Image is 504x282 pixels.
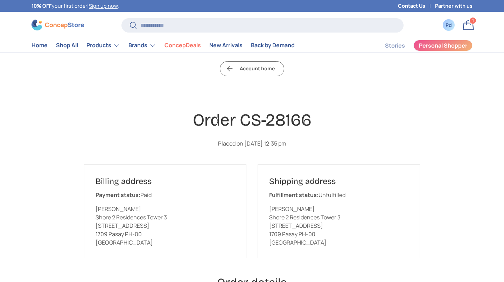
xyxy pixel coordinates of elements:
a: Pd [441,17,456,33]
a: Home [31,38,48,52]
a: Brands [128,38,156,52]
p: Paid [96,191,235,199]
p: Unfulfilled [269,191,408,199]
a: Contact Us [398,2,435,10]
a: Personal Shopper [413,40,472,51]
a: Account home [220,61,284,76]
a: Back by Demand [251,38,295,52]
summary: Products [82,38,124,52]
h1: Order CS-28166 [84,110,420,131]
p: Placed on [DATE] 12:35 pm [84,139,420,148]
a: Sign up now [89,2,118,9]
iframe: SalesIQ Chatwindow [365,45,502,277]
p: [PERSON_NAME] Shore 2 Residences Tower 3 [STREET_ADDRESS] 1709 Pasay PH-00 [GEOGRAPHIC_DATA] [269,205,408,247]
a: Shop All [56,38,78,52]
strong: Fulfillment status: [269,191,318,199]
img: ConcepStore [31,20,84,30]
span: 1 [472,18,474,23]
a: Partner with us [435,2,472,10]
strong: 10% OFF [31,2,52,9]
h2: Billing address [96,176,235,187]
div: Pd [445,21,453,29]
summary: Brands [124,38,160,52]
span: Personal Shopper [419,43,467,48]
p: [PERSON_NAME] Shore 2 Residences Tower 3 [STREET_ADDRESS] 1709 Pasay PH-00 [GEOGRAPHIC_DATA] [96,205,235,247]
h2: Shipping address [269,176,408,187]
nav: Secondary [368,38,472,52]
a: ConcepDeals [164,38,201,52]
strong: Payment status: [96,191,140,199]
nav: Primary [31,38,295,52]
a: Products [86,38,120,52]
a: New Arrivals [209,38,243,52]
p: your first order! . [31,2,119,10]
a: Stories [385,39,405,52]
